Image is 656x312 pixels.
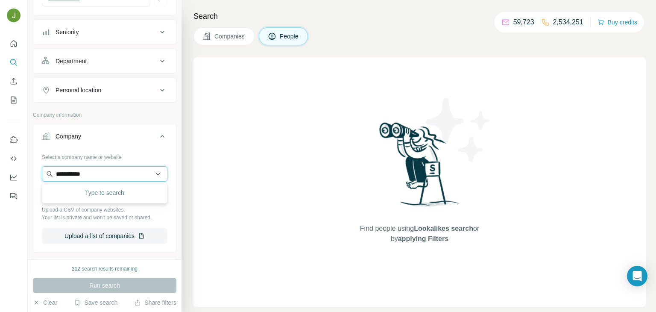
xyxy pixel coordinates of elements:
button: Company [33,126,176,150]
button: Feedback [7,188,20,204]
button: Personal location [33,80,176,100]
button: Upload a list of companies [42,228,167,244]
button: Save search [74,298,117,307]
span: Find people using or by [351,224,488,244]
span: People [280,32,299,41]
div: Type to search [44,184,165,201]
div: Department [56,57,87,65]
button: Search [7,55,20,70]
button: Dashboard [7,170,20,185]
div: Personal location [56,86,101,94]
span: applying Filters [398,235,448,242]
p: Upload a CSV of company websites. [42,206,167,214]
button: Use Surfe API [7,151,20,166]
span: Companies [214,32,246,41]
p: Company information [33,111,176,119]
img: Surfe Illustration - Woman searching with binoculars [375,120,464,215]
p: 2,534,251 [553,17,583,27]
div: Seniority [56,28,79,36]
span: Lookalikes search [414,225,473,232]
img: Avatar [7,9,20,22]
button: Share filters [134,298,176,307]
p: 59,723 [513,17,534,27]
button: Seniority [33,22,176,42]
button: Industry [33,259,176,280]
div: Company [56,132,81,141]
div: Open Intercom Messenger [627,266,647,286]
img: Surfe Illustration - Stars [420,91,497,168]
button: Department [33,51,176,71]
button: Enrich CSV [7,74,20,89]
button: Buy credits [597,16,637,28]
button: Clear [33,298,57,307]
div: 212 search results remaining [72,265,138,273]
h4: Search [193,10,646,22]
button: Quick start [7,36,20,51]
p: Your list is private and won't be saved or shared. [42,214,167,221]
button: My lists [7,92,20,108]
div: Select a company name or website [42,150,167,161]
button: Use Surfe on LinkedIn [7,132,20,147]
